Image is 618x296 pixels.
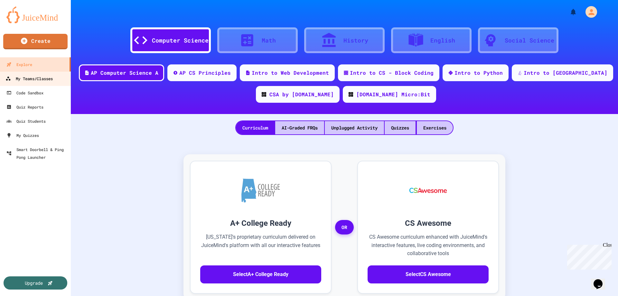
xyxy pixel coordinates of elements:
[200,265,321,283] button: SelectA+ College Ready
[262,92,266,97] img: CODE_logo_RGB.png
[275,121,324,134] div: AI-Graded FRQs
[368,233,489,258] p: CS Awesome curriculum enhanced with JuiceMind's interactive features, live coding environments, a...
[368,217,489,229] h3: CS Awesome
[6,6,64,23] img: logo-orange.svg
[269,91,334,98] div: CSA by [DOMAIN_NAME]
[325,121,384,134] div: Unplugged Activity
[152,36,209,45] div: Computer Science
[179,69,231,77] div: AP CS Principles
[335,220,354,235] span: OR
[430,36,455,45] div: English
[356,91,430,98] div: [DOMAIN_NAME] Micro:Bit
[505,36,554,45] div: Social Science
[262,36,276,45] div: Math
[343,36,368,45] div: History
[91,69,158,77] div: AP Computer Science A
[385,121,416,134] div: Quizzes
[252,69,329,77] div: Intro to Web Development
[557,6,579,17] div: My Notifications
[6,131,39,139] div: My Quizzes
[565,242,612,270] iframe: chat widget
[454,69,503,77] div: Intro to Python
[417,121,453,134] div: Exercises
[5,75,53,83] div: My Teams/Classes
[524,69,607,77] div: Intro to [GEOGRAPHIC_DATA]
[3,34,68,49] a: Create
[241,178,280,203] img: A+ College Ready
[591,270,612,290] iframe: chat widget
[350,69,434,77] div: Intro to CS - Block Coding
[6,117,46,125] div: Quiz Students
[6,103,43,111] div: Quiz Reports
[200,217,321,229] h3: A+ College Ready
[6,146,68,161] div: Smart Doorbell & Ping Pong Launcher
[579,5,599,19] div: My Account
[349,92,353,97] img: CODE_logo_RGB.png
[236,121,275,134] div: Curriculum
[25,280,43,286] div: Upgrade
[403,171,454,210] img: CS Awesome
[6,61,32,68] div: Explore
[3,3,44,41] div: Chat with us now!Close
[200,233,321,258] p: [US_STATE]'s proprietary curriculum delivered on JuiceMind's platform with all our interactive fe...
[368,265,489,283] button: SelectCS Awesome
[6,89,43,97] div: Code Sandbox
